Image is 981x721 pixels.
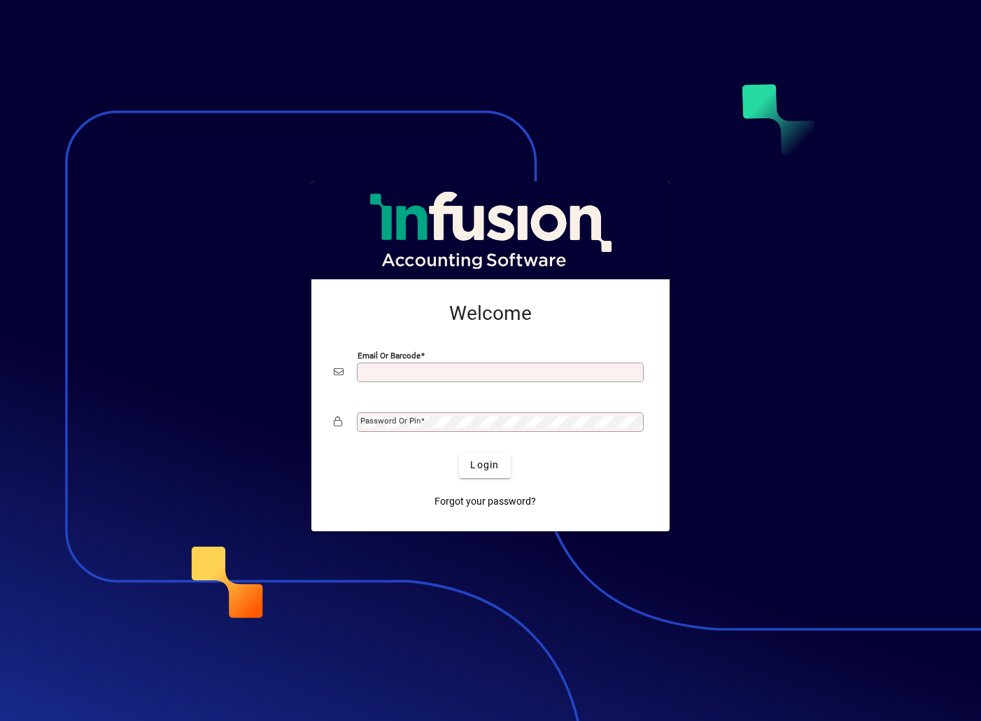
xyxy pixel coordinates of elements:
[435,494,536,509] span: Forgot your password?
[470,458,499,472] span: Login
[358,350,421,360] mat-label: Email or Barcode
[360,416,421,426] mat-label: Password or Pin
[429,489,542,514] a: Forgot your password?
[459,453,510,478] button: Login
[334,302,647,325] h2: Welcome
